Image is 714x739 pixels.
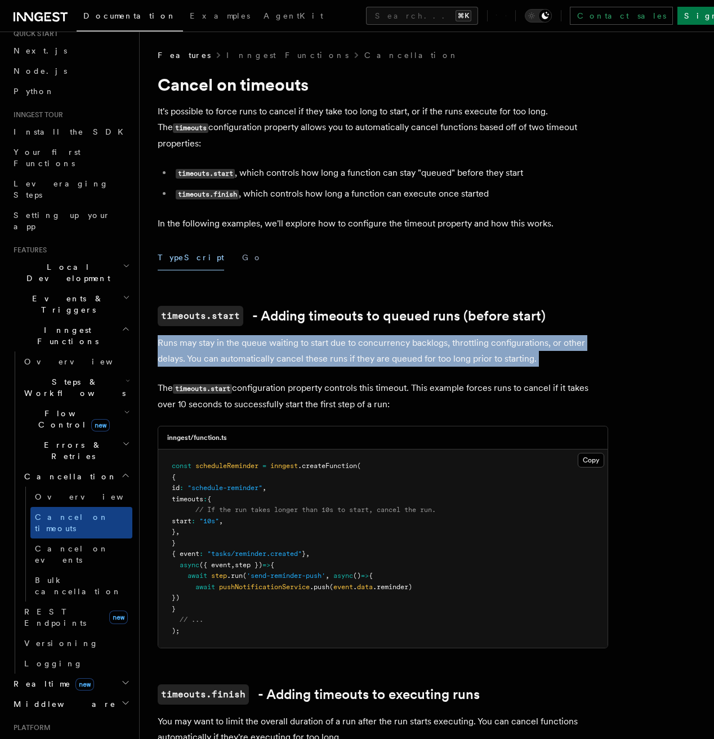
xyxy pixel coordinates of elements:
span: () [353,572,361,580]
span: , [231,561,235,569]
a: AgentKit [257,3,330,30]
span: : [199,550,203,558]
span: Cancellation [20,471,117,482]
button: Realtimenew [9,674,132,694]
span: Versioning [24,639,99,648]
span: { event [172,550,199,558]
span: // ... [180,616,203,624]
span: id [172,484,180,492]
code: timeouts.start [173,384,232,394]
span: start [172,517,191,525]
span: Examples [190,11,250,20]
span: = [262,462,266,470]
a: Inngest Functions [226,50,349,61]
h3: inngest/function.ts [167,433,227,442]
a: Install the SDK [9,122,132,142]
span: Middleware [9,698,116,710]
span: } [172,605,176,613]
p: It's possible to force runs to cancel if they take too long to start, or if the runs execute for ... [158,104,608,152]
span: : [180,484,184,492]
div: Cancellation [20,487,132,602]
span: , [325,572,329,580]
span: { [369,572,373,580]
a: REST Endpointsnew [20,602,132,633]
span: Events & Triggers [9,293,123,315]
button: Errors & Retries [20,435,132,466]
span: "10s" [199,517,219,525]
p: In the following examples, we'll explore how to configure the timeout property and how this works. [158,216,608,232]
code: timeouts.start [176,169,235,179]
button: Inngest Functions [9,320,132,351]
a: timeouts.finish- Adding timeouts to executing runs [158,684,480,705]
a: Cancel on timeouts [30,507,132,538]
span: Quick start [9,29,58,38]
a: Setting up your app [9,205,132,237]
button: Cancellation [20,466,132,487]
span: => [361,572,369,580]
button: Steps & Workflows [20,372,132,403]
li: , which controls how long a function can execute once started [172,186,608,202]
a: Bulk cancellation [30,570,132,602]
a: Leveraging Steps [9,173,132,205]
span: new [91,419,110,431]
span: Cancel on events [35,544,109,564]
button: Copy [578,453,604,468]
span: "schedule-reminder" [188,484,262,492]
span: async [180,561,199,569]
span: Logging [24,659,83,668]
span: Errors & Retries [20,439,122,462]
a: Node.js [9,61,132,81]
p: The configuration property controls this timeout. This example forces runs to cancel if it takes ... [158,380,608,412]
span: , [262,484,266,492]
a: Examples [183,3,257,30]
a: Overview [30,487,132,507]
span: , [219,517,223,525]
span: const [172,462,191,470]
span: { [270,561,274,569]
a: timeouts.start- Adding timeouts to queued runs (before start) [158,306,546,326]
span: async [333,572,353,580]
span: // If the run takes longer than 10s to start, cancel the run. [195,506,436,514]
span: Install the SDK [14,127,130,136]
span: .reminder) [373,583,412,591]
span: 'send-reminder-push' [247,572,325,580]
span: inngest [270,462,298,470]
code: timeouts.start [158,306,243,326]
span: Leveraging Steps [14,179,109,199]
span: Node.js [14,66,67,75]
span: { [172,473,176,481]
span: event [333,583,353,591]
span: Cancel on timeouts [35,513,109,533]
span: : [191,517,195,525]
span: Inngest Functions [9,324,122,347]
button: Go [242,245,262,270]
span: data [357,583,373,591]
span: Platform [9,723,51,732]
h1: Cancel on timeouts [158,74,608,95]
span: ( [357,462,361,470]
button: Search...⌘K [366,7,478,25]
span: Inngest tour [9,110,63,119]
span: await [188,572,207,580]
a: Logging [20,653,132,674]
a: Cancellation [364,50,459,61]
span: ); [172,627,180,635]
span: new [109,611,128,624]
span: Realtime [9,678,94,689]
code: timeouts.finish [158,684,249,705]
span: .createFunction [298,462,357,470]
span: pushNotificationService [219,583,310,591]
span: step }) [235,561,262,569]
span: } [302,550,306,558]
span: Bulk cancellation [35,576,122,596]
span: . [353,583,357,591]
span: Your first Functions [14,148,81,168]
button: Local Development [9,257,132,288]
span: Next.js [14,46,67,55]
span: AgentKit [264,11,323,20]
span: Flow Control [20,408,124,430]
span: Python [14,87,55,96]
button: TypeScript [158,245,224,270]
a: Next.js [9,41,132,61]
span: Overview [24,357,140,366]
